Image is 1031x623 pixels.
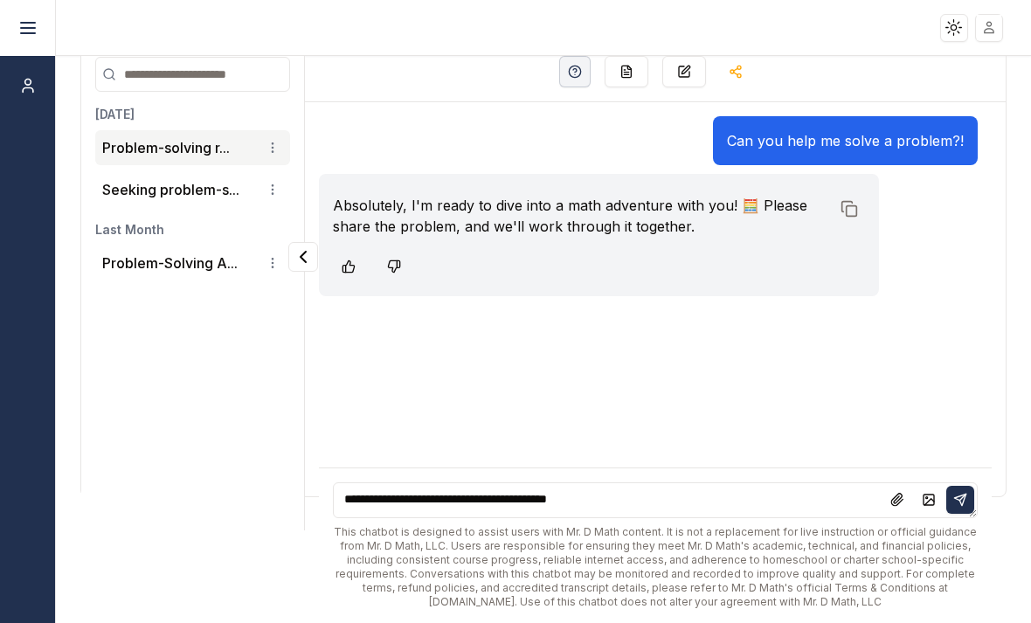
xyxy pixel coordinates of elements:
button: Collapse panel [288,242,318,272]
button: Help Videos [559,56,591,87]
button: Conversation options [262,137,283,158]
button: Conversation options [262,179,283,200]
button: Re-Fill Questions [605,56,648,87]
div: This chatbot is designed to assist users with Mr. D Math content. It is not a replacement for liv... [333,525,978,609]
button: Problem-solving r... [102,137,230,158]
button: Problem-Solving A... [102,253,238,273]
h3: Last Month [95,221,290,239]
p: Can you help me solve a problem?! [727,130,964,151]
button: Conversation options [262,253,283,273]
img: placeholder-user.jpg [977,15,1002,40]
h3: [DATE] [95,106,290,123]
button: Seeking problem-s... [102,179,239,200]
p: Absolutely, I'm ready to dive into a math adventure with you! 🧮 Please share the problem, and we'... [333,195,830,237]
